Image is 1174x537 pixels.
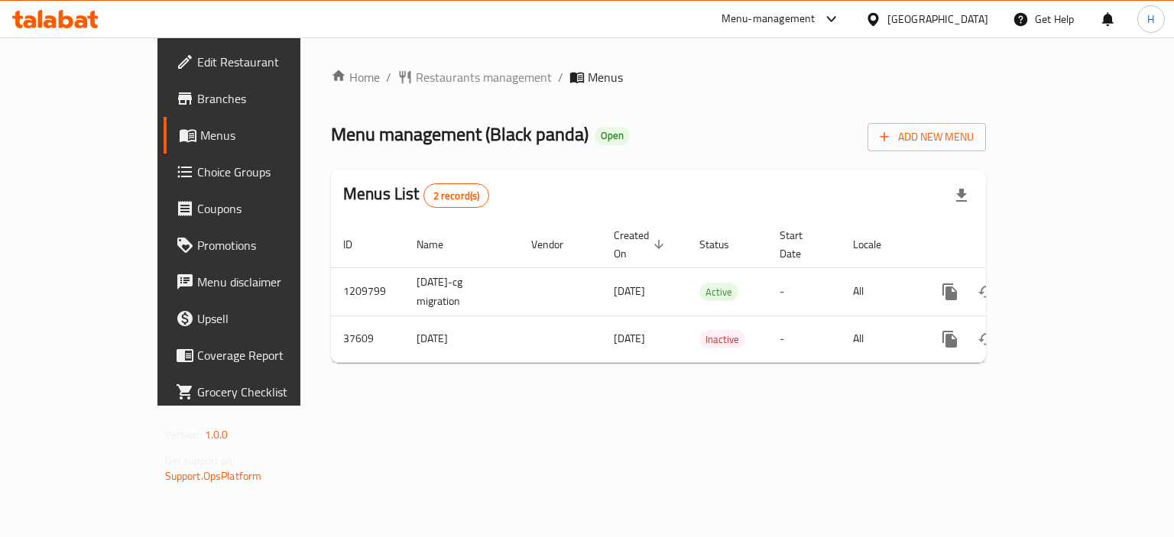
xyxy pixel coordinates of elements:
td: 1209799 [331,267,404,315]
h2: Menus List [343,183,489,208]
button: Change Status [968,321,1005,357]
span: H [1147,11,1154,27]
span: Status [699,235,749,254]
span: 2 record(s) [424,189,489,203]
li: / [386,68,391,86]
span: ID [343,235,372,254]
a: Upsell [164,300,354,337]
span: Upsell [197,309,342,328]
span: Menus [200,126,342,144]
button: more [932,273,968,310]
div: Export file [943,177,980,214]
a: Branches [164,80,354,117]
button: Change Status [968,273,1005,310]
a: Promotions [164,227,354,264]
span: Promotions [197,236,342,254]
span: Grocery Checklist [197,383,342,401]
span: Restaurants management [416,68,552,86]
td: - [767,267,841,315]
span: Edit Restaurant [197,53,342,71]
span: Add New Menu [880,128,974,147]
span: Active [699,283,738,301]
td: - [767,315,841,362]
td: [DATE] [404,315,519,362]
span: Version: [165,425,203,445]
div: Inactive [699,330,745,348]
span: Get support on: [165,451,235,471]
span: Coverage Report [197,346,342,364]
a: Edit Restaurant [164,44,354,80]
a: Menus [164,117,354,154]
span: [DATE] [614,328,645,348]
a: Menu disclaimer [164,264,354,300]
td: All [841,315,919,362]
span: Open [595,129,630,142]
span: Inactive [699,331,745,348]
table: enhanced table [331,222,1091,363]
a: Restaurants management [397,68,552,86]
div: [GEOGRAPHIC_DATA] [887,11,988,27]
div: Open [595,127,630,145]
span: Name [417,235,463,254]
span: Created On [614,226,669,263]
span: 1.0.0 [205,425,229,445]
span: [DATE] [614,281,645,301]
td: All [841,267,919,315]
th: Actions [919,222,1091,268]
a: Home [331,68,380,86]
span: Choice Groups [197,163,342,181]
span: Coupons [197,199,342,218]
div: Total records count [423,183,490,208]
a: Coverage Report [164,337,354,374]
span: Vendor [531,235,583,254]
a: Coupons [164,190,354,227]
span: Menu disclaimer [197,273,342,291]
span: Start Date [780,226,822,263]
a: Choice Groups [164,154,354,190]
span: Menu management ( Black panda ) [331,117,589,151]
span: Menus [588,68,623,86]
span: Branches [197,89,342,108]
button: more [932,321,968,357]
li: / [558,68,563,86]
span: Locale [853,235,901,254]
nav: breadcrumb [331,68,986,86]
td: [DATE]-cg migration [404,267,519,315]
a: Grocery Checklist [164,374,354,410]
div: Menu-management [722,10,816,28]
button: Add New Menu [868,123,986,151]
a: Support.OpsPlatform [165,466,262,486]
td: 37609 [331,315,404,362]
